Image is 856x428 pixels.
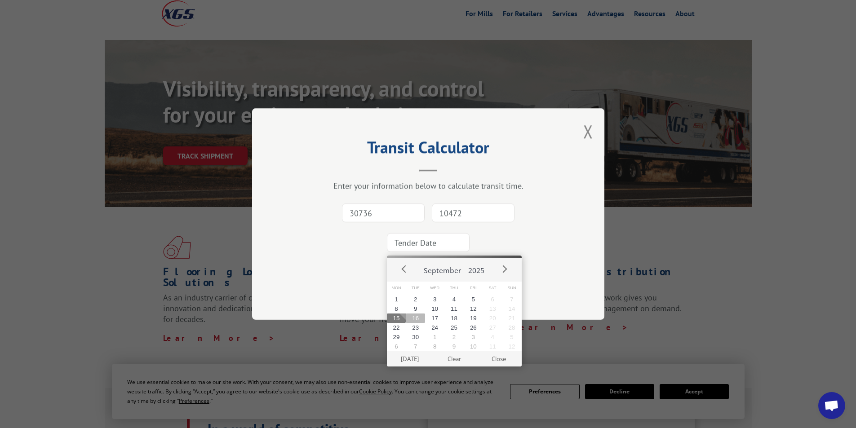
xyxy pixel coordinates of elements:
div: Enter your information below to calculate transit time. [297,181,559,191]
button: 6 [387,342,406,351]
button: 22 [387,323,406,332]
button: 5 [464,295,483,304]
div: Open chat [818,392,845,419]
h2: Transit Calculator [297,141,559,158]
button: 3 [464,332,483,342]
button: [DATE] [387,351,432,366]
button: 3 [425,295,444,304]
button: 16 [406,313,425,323]
button: 28 [502,323,522,332]
button: 13 [483,304,502,313]
button: 6 [483,295,502,304]
button: 2025 [465,258,488,279]
span: Sun [502,282,522,295]
button: 8 [425,342,444,351]
button: 24 [425,323,444,332]
button: 11 [483,342,502,351]
span: Tue [406,282,425,295]
button: 12 [464,304,483,313]
button: 1 [425,332,444,342]
button: 14 [502,304,522,313]
span: Mon [387,282,406,295]
button: 1 [387,295,406,304]
button: 7 [502,295,522,304]
span: Fri [464,282,483,295]
button: 27 [483,323,502,332]
button: 19 [464,313,483,323]
button: 23 [406,323,425,332]
button: Close [476,351,521,366]
button: Prev [398,262,411,276]
button: 8 [387,304,406,313]
button: 30 [406,332,425,342]
button: 10 [464,342,483,351]
input: Origin Zip [342,203,425,222]
button: 29 [387,332,406,342]
button: 18 [444,313,464,323]
button: 2 [444,332,464,342]
button: Clear [432,351,476,366]
button: Close modal [583,119,593,143]
button: 17 [425,313,444,323]
button: 15 [387,313,406,323]
input: Tender Date [387,233,470,252]
button: 21 [502,313,522,323]
button: 4 [483,332,502,342]
span: Sat [483,282,502,295]
input: Dest. Zip [432,203,514,222]
button: Next [497,262,511,276]
span: Thu [444,282,464,295]
button: 11 [444,304,464,313]
button: 2 [406,295,425,304]
button: 26 [464,323,483,332]
button: 5 [502,332,522,342]
button: 9 [444,342,464,351]
button: 4 [444,295,464,304]
button: 10 [425,304,444,313]
span: Wed [425,282,444,295]
button: 12 [502,342,522,351]
button: 20 [483,313,502,323]
button: 7 [406,342,425,351]
button: September [420,258,465,279]
button: 25 [444,323,464,332]
button: 9 [406,304,425,313]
